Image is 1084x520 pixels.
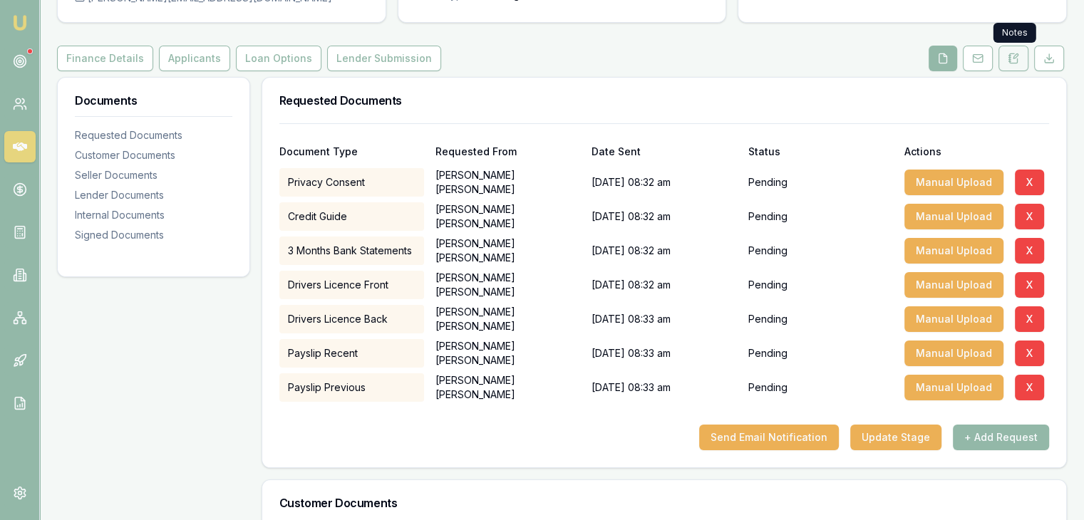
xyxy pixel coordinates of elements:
[1015,170,1044,195] button: X
[904,238,1003,264] button: Manual Upload
[748,147,892,157] div: Status
[279,202,424,231] div: Credit Guide
[748,175,787,189] p: Pending
[904,272,1003,298] button: Manual Upload
[324,46,444,71] a: Lender Submission
[75,148,232,162] div: Customer Documents
[592,373,736,402] div: [DATE] 08:33 am
[57,46,153,71] button: Finance Details
[279,236,424,265] div: 3 Months Bank Statements
[435,339,580,368] p: [PERSON_NAME] [PERSON_NAME]
[75,95,232,106] h3: Documents
[1015,340,1044,366] button: X
[1015,204,1044,229] button: X
[435,168,580,197] p: [PERSON_NAME] [PERSON_NAME]
[435,373,580,402] p: [PERSON_NAME] [PERSON_NAME]
[279,271,424,299] div: Drivers Licence Front
[748,380,787,395] p: Pending
[1015,375,1044,400] button: X
[233,46,324,71] a: Loan Options
[1015,238,1044,264] button: X
[75,228,232,242] div: Signed Documents
[435,305,580,333] p: [PERSON_NAME] [PERSON_NAME]
[1015,272,1044,298] button: X
[75,188,232,202] div: Lender Documents
[279,497,1049,509] h3: Customer Documents
[904,340,1003,366] button: Manual Upload
[156,46,233,71] a: Applicants
[748,312,787,326] p: Pending
[748,346,787,360] p: Pending
[279,147,424,157] div: Document Type
[904,204,1003,229] button: Manual Upload
[57,46,156,71] a: Finance Details
[592,168,736,197] div: [DATE] 08:32 am
[748,209,787,224] p: Pending
[435,271,580,299] p: [PERSON_NAME] [PERSON_NAME]
[75,208,232,222] div: Internal Documents
[279,95,1049,106] h3: Requested Documents
[279,168,424,197] div: Privacy Consent
[592,271,736,299] div: [DATE] 08:32 am
[592,147,736,157] div: Date Sent
[279,305,424,333] div: Drivers Licence Back
[279,339,424,368] div: Payslip Recent
[592,339,736,368] div: [DATE] 08:33 am
[748,244,787,258] p: Pending
[75,168,232,182] div: Seller Documents
[435,236,580,265] p: [PERSON_NAME] [PERSON_NAME]
[1015,306,1044,332] button: X
[904,147,1049,157] div: Actions
[592,305,736,333] div: [DATE] 08:33 am
[11,14,29,31] img: emu-icon-u.png
[592,202,736,231] div: [DATE] 08:32 am
[953,425,1049,450] button: + Add Request
[435,147,580,157] div: Requested From
[850,425,941,450] button: Update Stage
[236,46,321,71] button: Loan Options
[904,306,1003,332] button: Manual Upload
[435,202,580,231] p: [PERSON_NAME] [PERSON_NAME]
[75,128,232,142] div: Requested Documents
[699,425,839,450] button: Send Email Notification
[904,375,1003,400] button: Manual Upload
[748,278,787,292] p: Pending
[904,170,1003,195] button: Manual Upload
[993,23,1036,43] div: Notes
[327,46,441,71] button: Lender Submission
[592,236,736,265] div: [DATE] 08:32 am
[159,46,230,71] button: Applicants
[279,373,424,402] div: Payslip Previous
